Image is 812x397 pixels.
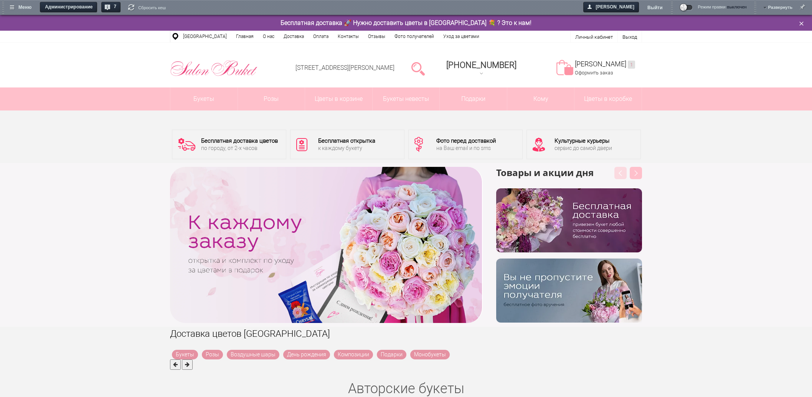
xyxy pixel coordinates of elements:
[574,87,642,110] a: Цветы в коробке
[170,87,238,110] a: Букеты
[647,2,663,13] a: Выйти
[201,138,278,144] div: Бесплатная доставка цветов
[101,2,121,13] a: 7
[333,31,363,42] a: Контакты
[170,327,642,341] h1: Доставка цветов [GEOGRAPHIC_DATA]
[348,381,464,397] a: Авторские букеты
[575,34,613,40] a: Личный кабинет
[496,259,642,323] img: v9wy31nijnvkfycrkduev4dhgt9psb7e.png.webp
[555,145,612,151] div: сервис до самой двери
[172,350,198,359] a: Букеты
[279,31,309,42] a: Доставка
[436,138,496,144] div: Фото перед доставкой
[295,64,394,71] a: [STREET_ADDRESS][PERSON_NAME]
[227,350,279,359] a: Воздушные шары
[584,2,639,13] span: [PERSON_NAME]
[442,58,521,79] a: [PHONE_NUMBER]
[575,70,613,76] a: Оформить заказ
[283,350,330,359] a: День рождения
[727,5,747,9] span: выключен
[575,60,635,69] a: [PERSON_NAME]1
[446,60,517,70] span: [PHONE_NUMBER]
[202,350,223,359] a: Розы
[128,4,166,12] a: Сбросить кеш
[111,2,121,13] span: 7
[630,167,642,179] button: Next
[201,145,278,151] div: по городу, от 2-х часов
[496,188,642,252] img: hpaj04joss48rwypv6hbykmvk1dj7zyr.png.webp
[680,5,747,13] a: Режим правкивыключен
[170,58,258,78] img: Цветы Нижний Новгород
[334,350,373,359] a: Композиции
[41,2,97,13] span: Администрирование
[258,31,279,42] a: О нас
[628,61,635,69] ins: 1
[390,31,439,42] a: Фото получателей
[622,34,637,40] a: Выход
[6,2,36,13] a: Меню
[440,87,507,110] a: Подарки
[373,87,440,110] a: Букеты невесты
[164,19,648,27] div: Бесплатная доставка 🚀 Нужно доставить цветы в [GEOGRAPHIC_DATA] 💐 ? Это к нам!
[309,31,333,42] a: Оплата
[238,87,305,110] a: Розы
[436,145,496,151] div: на Ваш email и по sms
[496,167,642,188] h3: Товары и акции дня
[305,87,372,110] a: Цветы в корзине
[7,2,36,13] span: Меню
[768,2,792,9] span: Развернуть
[178,31,231,42] a: [GEOGRAPHIC_DATA]
[40,2,97,13] a: Администрирование
[363,31,390,42] a: Отзывы
[318,145,375,151] div: к каждому букету
[410,350,450,359] a: Монобукеты
[768,2,792,12] a: Развернуть
[507,87,574,110] span: Кому
[377,350,406,359] a: Подарки
[583,2,639,13] a: [PERSON_NAME]
[698,5,726,13] span: Режим правки
[318,138,375,144] div: Бесплатная открытка
[138,4,166,11] span: Сбросить кеш
[231,31,258,42] a: Главная
[439,31,484,42] a: Уход за цветами
[555,138,612,144] div: Культурные курьеры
